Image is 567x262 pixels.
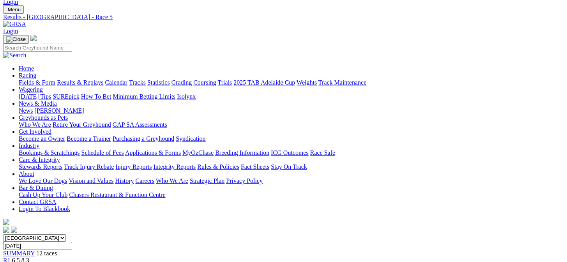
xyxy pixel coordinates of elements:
a: Purchasing a Greyhound [113,135,174,142]
div: Bar & Dining [19,191,558,198]
a: How To Bet [81,93,111,100]
img: twitter.svg [11,227,17,233]
img: Close [6,36,26,42]
img: logo-grsa-white.png [30,35,37,41]
a: Vision and Values [69,177,113,184]
a: Retire Your Greyhound [53,121,111,128]
div: Care & Integrity [19,163,558,170]
a: Results - [GEOGRAPHIC_DATA] - Race 5 [3,14,558,21]
button: Toggle navigation [3,35,29,44]
a: MyOzChase [182,149,214,156]
a: Trials [217,79,232,86]
a: SUREpick [53,93,79,100]
div: Greyhounds as Pets [19,121,558,128]
a: Get Involved [19,128,51,135]
a: Weights [297,79,317,86]
div: Industry [19,149,558,156]
input: Select date [3,242,72,250]
a: Wagering [19,86,43,93]
span: Menu [8,7,21,12]
a: Race Safe [310,149,335,156]
a: Breeding Information [215,149,269,156]
a: Syndication [176,135,205,142]
a: Industry [19,142,39,149]
a: Injury Reports [115,163,152,170]
input: Search [3,44,72,52]
img: GRSA [3,21,26,28]
div: Get Involved [19,135,558,142]
a: Become a Trainer [67,135,111,142]
a: Racing [19,72,36,79]
a: Who We Are [19,121,51,128]
a: News [19,107,33,114]
button: Toggle navigation [3,5,24,14]
a: Greyhounds as Pets [19,114,68,121]
a: [DATE] Tips [19,93,51,100]
a: [PERSON_NAME] [34,107,84,114]
a: Chasers Restaurant & Function Centre [69,191,165,198]
a: Track Maintenance [318,79,366,86]
a: Bar & Dining [19,184,53,191]
a: Tracks [129,79,146,86]
a: Become an Owner [19,135,65,142]
a: Privacy Policy [226,177,263,184]
a: About [19,170,34,177]
a: SUMMARY [3,250,35,257]
a: Schedule of Fees [81,149,124,156]
a: Stay On Track [271,163,307,170]
a: Fields & Form [19,79,55,86]
a: Minimum Betting Limits [113,93,175,100]
a: Fact Sheets [241,163,269,170]
a: Careers [135,177,154,184]
a: Rules & Policies [197,163,239,170]
div: News & Media [19,107,558,114]
a: Strategic Plan [190,177,224,184]
a: Login [3,28,18,34]
a: GAP SA Assessments [113,121,167,128]
a: Contact GRSA [19,198,56,205]
a: Home [19,65,34,72]
a: Integrity Reports [153,163,196,170]
div: Racing [19,79,558,86]
div: Wagering [19,93,558,100]
a: Cash Up Your Club [19,191,67,198]
a: Grading [171,79,192,86]
a: Isolynx [177,93,196,100]
a: Login To Blackbook [19,205,70,212]
a: News & Media [19,100,57,107]
a: Bookings & Scratchings [19,149,79,156]
a: Statistics [147,79,170,86]
a: We Love Our Dogs [19,177,67,184]
a: Results & Replays [57,79,103,86]
span: 12 races [36,250,57,257]
img: logo-grsa-white.png [3,219,9,225]
a: 2025 TAB Adelaide Cup [233,79,295,86]
img: facebook.svg [3,227,9,233]
a: History [115,177,134,184]
div: About [19,177,558,184]
a: ICG Outcomes [271,149,308,156]
a: Stewards Reports [19,163,62,170]
img: Search [3,52,26,59]
a: Who We Are [156,177,188,184]
a: Applications & Forms [125,149,181,156]
a: Coursing [193,79,216,86]
a: Track Injury Rebate [64,163,114,170]
a: Calendar [105,79,127,86]
a: Care & Integrity [19,156,60,163]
